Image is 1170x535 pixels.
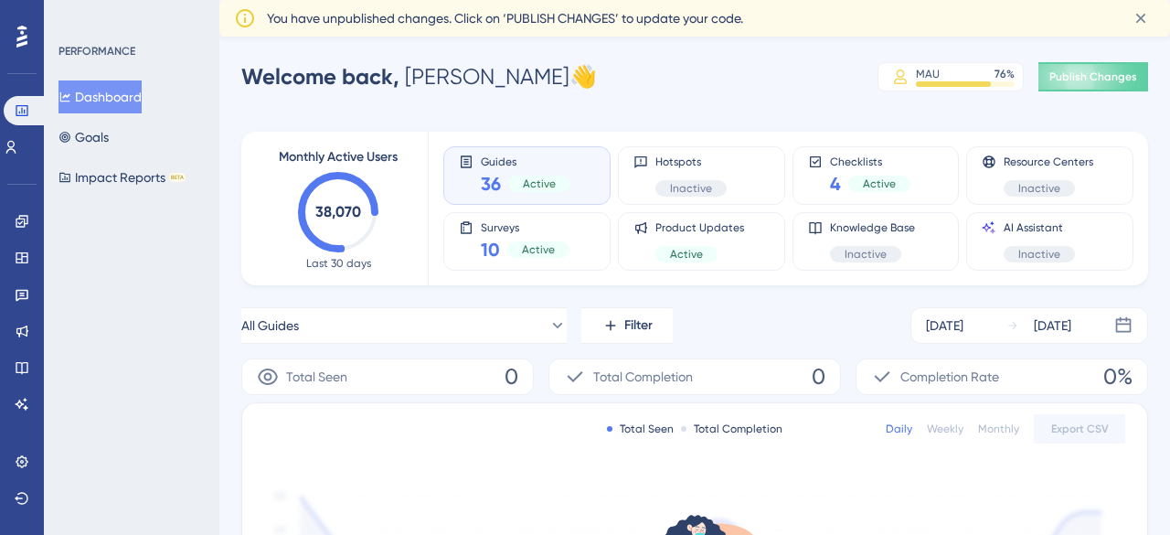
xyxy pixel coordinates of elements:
span: Inactive [1018,181,1060,196]
div: Daily [886,422,912,436]
span: Welcome back, [241,63,399,90]
span: 0% [1103,362,1133,391]
button: Impact ReportsBETA [58,161,186,194]
span: Inactive [1018,247,1060,262]
span: Monthly Active Users [279,146,398,168]
span: You have unpublished changes. Click on ‘PUBLISH CHANGES’ to update your code. [267,7,743,29]
div: 76 % [994,67,1015,81]
span: Publish Changes [1049,70,1137,84]
span: Export CSV [1051,422,1109,436]
div: [PERSON_NAME] 👋 [241,62,597,91]
span: Inactive [845,247,887,262]
div: PERFORMANCE [58,44,135,59]
span: Surveys [481,220,569,233]
div: [DATE] [926,315,963,337]
span: Product Updates [655,220,744,235]
button: Dashboard [58,80,142,113]
span: Completion Rate [900,366,999,388]
div: [DATE] [1034,315,1071,337]
text: 38,070 [315,203,361,220]
button: Goals [58,121,109,154]
span: AI Assistant [1004,220,1075,235]
span: 0 [812,362,825,391]
span: All Guides [241,315,299,337]
span: Active [522,242,555,257]
span: Last 30 days [306,256,371,271]
span: 0 [505,362,518,391]
span: Checklists [830,155,910,167]
span: 36 [481,171,501,197]
span: Active [863,177,896,191]
span: Knowledge Base [830,220,915,235]
span: Inactive [670,181,712,196]
span: Total Completion [593,366,693,388]
span: Guides [481,155,570,167]
div: Total Seen [607,422,674,436]
span: Active [523,177,556,191]
span: 10 [481,237,500,262]
div: BETA [169,173,186,182]
div: MAU [916,67,940,81]
span: 4 [830,171,841,197]
button: Filter [581,307,673,344]
button: Publish Changes [1038,62,1148,91]
span: Filter [624,315,653,337]
button: Export CSV [1034,414,1125,444]
span: Hotspots [655,155,727,169]
div: Monthly [978,422,1019,436]
span: Total Seen [286,366,347,388]
div: Weekly [927,422,963,436]
span: Resource Centers [1004,155,1093,169]
button: All Guides [241,307,567,344]
div: Total Completion [681,422,782,436]
span: Active [670,247,703,262]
